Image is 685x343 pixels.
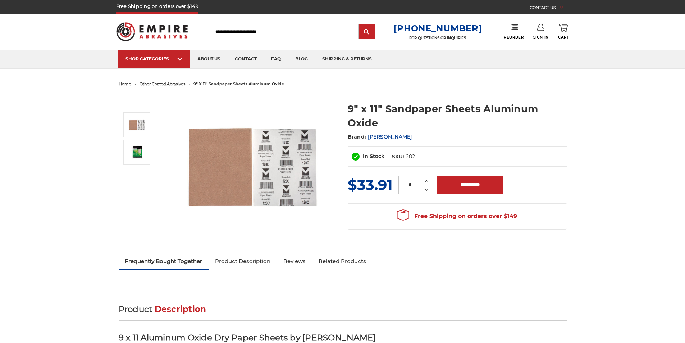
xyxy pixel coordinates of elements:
dd: 202 [406,153,415,161]
span: $33.91 [348,176,393,194]
img: 9" x 11" Sandpaper Sheets Aluminum Oxide [180,94,324,238]
span: Cart [558,35,569,40]
span: Product [119,304,152,314]
a: shipping & returns [315,50,379,68]
span: Sign In [533,35,549,40]
a: Cart [558,24,569,40]
a: [PHONE_NUMBER] [393,23,482,33]
span: 9" x 11" sandpaper sheets aluminum oxide [193,81,284,86]
h1: 9" x 11" Sandpaper Sheets Aluminum Oxide [348,102,567,130]
input: Submit [360,25,374,39]
a: contact [228,50,264,68]
a: home [119,81,131,86]
a: other coated abrasives [140,81,185,86]
strong: 9 x 11 Aluminum Oxide Dry Paper Sheets by [PERSON_NAME] [119,333,376,343]
a: blog [288,50,315,68]
a: Related Products [312,253,373,269]
div: SHOP CATEGORIES [125,56,183,62]
a: Reorder [504,24,524,39]
img: 9" x 11" Sandpaper Sheets Aluminum Oxide [128,116,146,134]
img: Empire Abrasives [116,18,188,46]
a: Frequently Bought Together [119,253,209,269]
dt: SKU: [392,153,404,161]
a: Reviews [277,253,312,269]
span: Brand: [348,134,366,140]
img: 9" x 11" Sandpaper Sheets Aluminum Oxide [128,145,146,159]
a: faq [264,50,288,68]
a: CONTACT US [530,4,569,14]
a: about us [190,50,228,68]
span: Description [155,304,206,314]
a: [PERSON_NAME] [368,134,412,140]
a: Product Description [209,253,277,269]
p: FOR QUESTIONS OR INQUIRIES [393,36,482,40]
span: Reorder [504,35,524,40]
span: Free Shipping on orders over $149 [397,209,517,224]
span: In Stock [363,153,384,159]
